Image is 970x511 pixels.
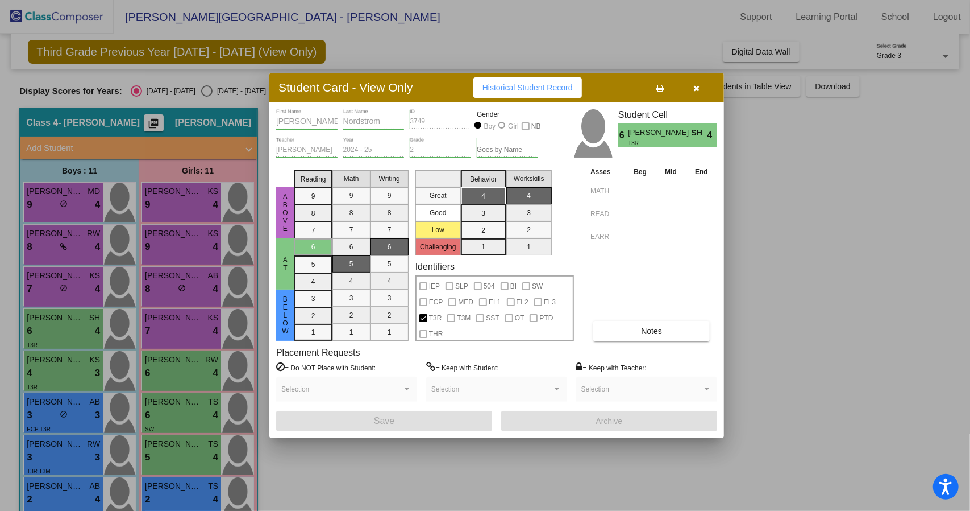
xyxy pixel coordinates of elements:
span: Archive [596,417,623,426]
button: Archive [501,411,717,431]
input: year [343,146,405,154]
span: T3R [429,311,442,325]
span: Historical Student Record [482,83,573,92]
span: MED [458,295,473,309]
input: assessment [590,205,622,222]
div: Boy [484,121,496,131]
span: 504 [484,279,495,293]
span: [PERSON_NAME] [628,127,691,139]
span: T3R [628,139,683,147]
h3: Student Card - View Only [278,80,413,94]
span: SH [692,127,707,139]
span: THR [429,327,443,341]
label: Identifiers [415,261,455,272]
span: EL2 [517,295,528,309]
span: 6 [618,129,628,142]
input: assessment [590,228,622,245]
span: T3M [457,311,471,325]
span: SW [532,279,543,293]
label: = Do NOT Place with Student: [276,362,376,373]
span: Save [374,416,394,426]
button: Historical Student Record [473,77,582,98]
th: Mid [656,166,686,178]
th: Beg [625,166,656,178]
button: Notes [593,321,710,341]
span: PTD [539,311,553,325]
label: = Keep with Teacher: [576,362,647,373]
mat-label: Gender [477,109,538,119]
span: NB [531,119,541,133]
div: Girl [507,121,519,131]
span: OT [515,311,524,325]
span: 4 [707,129,717,142]
label: = Keep with Student: [426,362,499,373]
th: End [686,166,717,178]
input: assessment [590,183,622,200]
span: SST [486,311,499,325]
label: Placement Requests [276,347,360,358]
span: SLP [455,279,468,293]
span: At [280,256,290,272]
span: Notes [641,327,662,336]
input: Enter ID [410,118,471,126]
span: Below [280,295,290,335]
span: ECP [429,295,443,309]
input: grade [410,146,471,154]
input: goes by name [477,146,538,154]
span: IEP [429,279,440,293]
span: EL1 [489,295,501,309]
h3: Student Cell [618,109,717,120]
th: Asses [588,166,625,178]
span: EL3 [544,295,556,309]
button: Save [276,411,492,431]
input: teacher [276,146,338,154]
span: Above [280,193,290,233]
span: BI [510,279,517,293]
